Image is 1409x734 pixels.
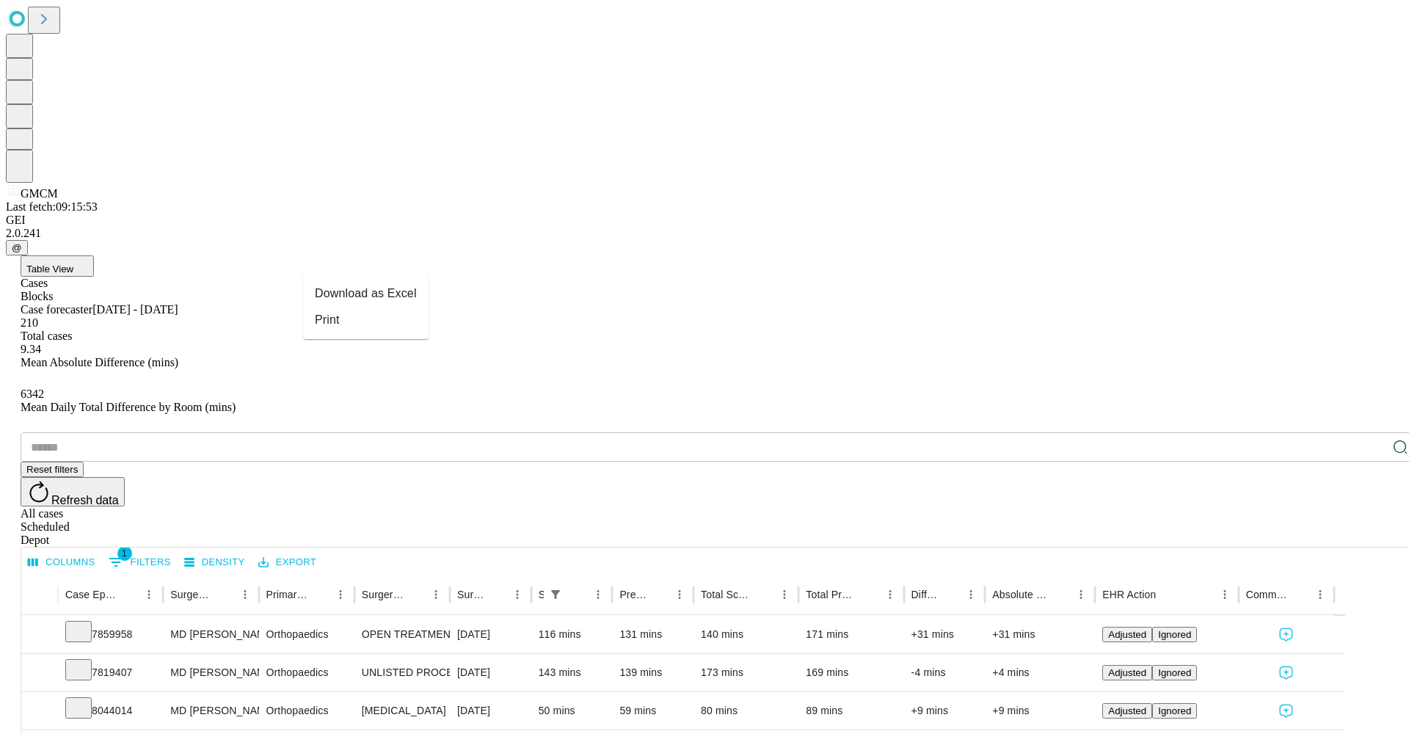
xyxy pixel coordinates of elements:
button: Menu [669,584,690,605]
button: Density [181,551,249,574]
li: Download as Excel [303,280,429,307]
button: Reset filters [21,462,84,477]
button: Sort [487,584,507,605]
div: 80 mins [701,692,791,730]
button: Expand [29,622,51,648]
button: Menu [961,584,981,605]
div: [DATE] [457,616,524,653]
button: Menu [1310,584,1330,605]
div: +31 mins [992,616,1088,653]
li: Print [303,307,429,333]
span: Ignored [1158,667,1191,678]
span: 9.34 [21,343,41,355]
span: Adjusted [1108,705,1146,716]
div: UNLISTED PROCEDURE PELVIS OR HIP JOINT [362,654,443,691]
div: Difference [911,589,939,600]
button: Adjusted [1102,665,1152,680]
div: +9 mins [911,692,978,730]
span: 6342 [21,388,44,400]
div: 140 mins [701,616,791,653]
div: 116 mins [539,616,605,653]
div: Total Scheduled Duration [701,589,752,600]
div: Absolute Difference [992,589,1049,600]
div: 1 active filter [545,584,566,605]
button: Select columns [24,551,99,574]
button: Menu [507,584,528,605]
span: Adjusted [1108,629,1146,640]
div: Surgery Date [457,589,485,600]
button: Table View [21,255,94,277]
button: @ [6,240,28,255]
span: Adjusted [1108,667,1146,678]
div: Surgeon Name [170,589,212,600]
div: GEI [6,214,1403,227]
div: 171 mins [806,616,896,653]
div: 89 mins [806,692,896,730]
button: Adjusted [1102,703,1152,719]
span: Table View [26,264,73,275]
span: Ignored [1158,629,1191,640]
div: 169 mins [806,654,896,691]
button: Expand [29,699,51,724]
button: Sort [405,584,426,605]
button: Adjusted [1102,627,1152,642]
div: +4 mins [992,654,1088,691]
span: 210 [21,316,38,329]
span: Refresh data [51,494,119,506]
button: Ignored [1152,703,1197,719]
div: Predicted In Room Duration [619,589,647,600]
span: Ignored [1158,705,1191,716]
div: 2.0.241 [6,227,1403,240]
div: Total Predicted Duration [806,589,857,600]
button: Ignored [1152,665,1197,680]
div: 7859958 [65,616,156,653]
div: OPEN TREATMENT ACROMIOCLAVICULAR [362,616,443,653]
div: Comments [1246,589,1288,600]
button: Show filters [105,550,175,574]
button: Menu [426,584,446,605]
div: 139 mins [619,654,686,691]
div: Case Epic Id [65,589,117,600]
div: Primary Service [266,589,308,600]
div: Surgery Name [362,589,404,600]
div: MD [PERSON_NAME] [PERSON_NAME] [170,616,251,653]
div: Scheduled In Room Duration [539,589,545,600]
button: Export [255,551,320,574]
button: Expand [29,661,51,686]
button: Sort [1289,584,1310,605]
div: -4 mins [911,654,978,691]
div: [DATE] [457,692,524,730]
button: Menu [139,584,159,605]
span: Mean Absolute Difference (mins) [21,356,178,368]
div: [MEDICAL_DATA] LIMITED [MEDICAL_DATA] [362,692,443,730]
button: Show filters [545,584,566,605]
div: 59 mins [619,692,686,730]
span: 1 [117,546,132,561]
button: Menu [880,584,900,605]
div: MD [PERSON_NAME] [PERSON_NAME] [170,654,251,691]
button: Menu [1071,584,1091,605]
button: Ignored [1152,627,1197,642]
button: Sort [754,584,774,605]
button: Menu [330,584,351,605]
button: Sort [310,584,330,605]
button: Sort [1050,584,1071,605]
div: Orthopaedics [266,692,347,730]
span: Total cases [21,330,72,342]
button: Sort [567,584,588,605]
div: 50 mins [539,692,605,730]
div: 173 mins [701,654,791,691]
button: Sort [859,584,880,605]
div: Orthopaedics [266,616,347,653]
button: Menu [235,584,255,605]
span: Case forecaster [21,303,92,316]
span: @ [12,242,22,253]
div: EHR Action [1102,589,1156,600]
span: Reset filters [26,464,78,475]
button: Menu [1215,584,1235,605]
ul: Export [303,275,429,339]
button: Sort [1157,584,1178,605]
div: +31 mins [911,616,978,653]
button: Sort [214,584,235,605]
button: Sort [649,584,669,605]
